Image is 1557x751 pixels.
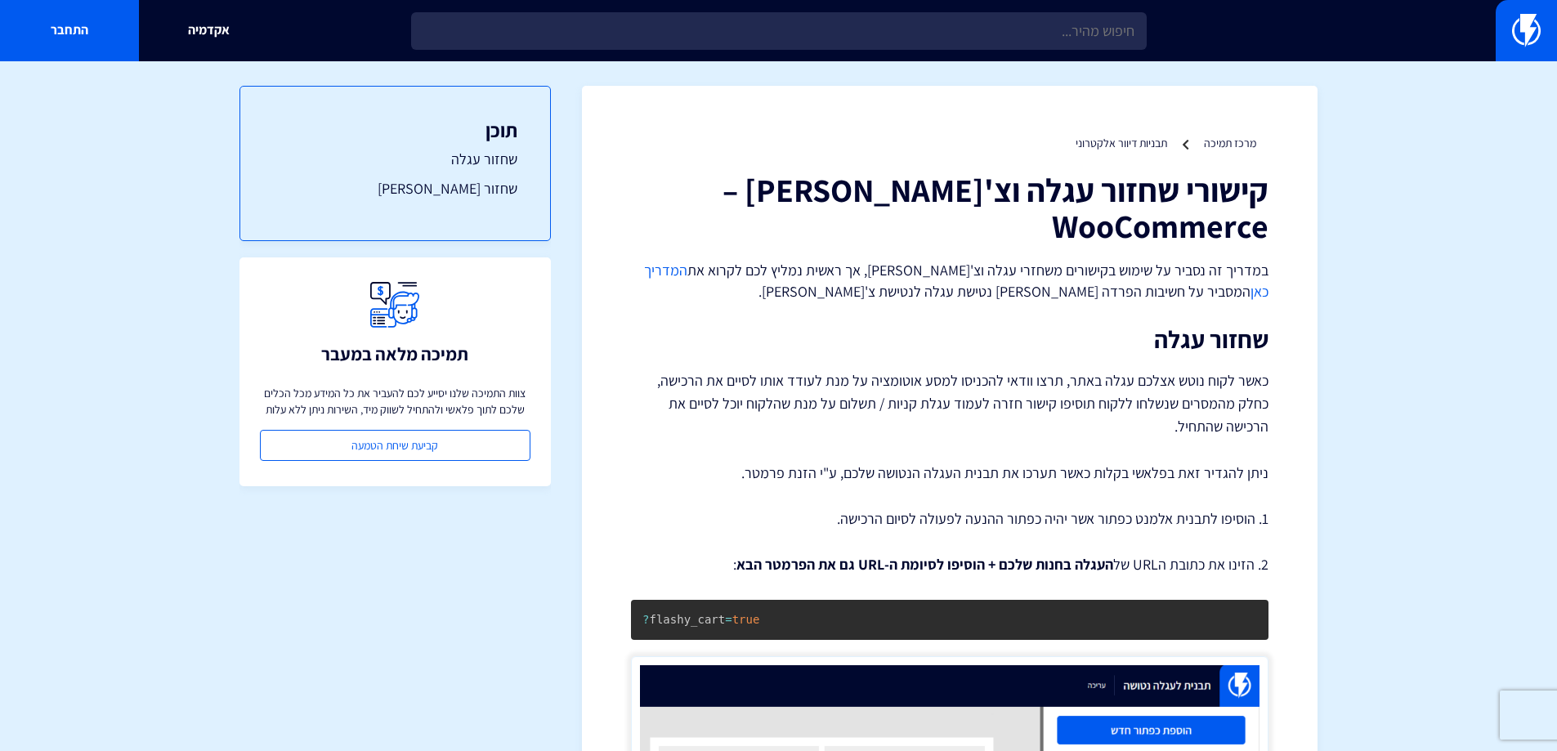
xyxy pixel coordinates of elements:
[631,326,1268,353] h2: שחזור עגלה
[642,613,759,626] code: flashy_cart
[631,172,1268,244] h1: קישורי שחזור עגלה וצ'[PERSON_NAME] – WooCommerce
[273,149,517,170] a: שחזור עגלה
[631,369,1268,438] p: כאשר לקוח נוטש אצלכם עגלה באתר, תרצו וודאי להכניסו למסע אוטומציה על מנת לעודד אותו לסיים את הרכיש...
[260,385,530,418] p: צוות התמיכה שלנו יסייע לכם להעביר את כל המידע מכל הכלים שלכם לתוך פלאשי ולהתחיל לשווק מיד, השירות...
[642,613,649,626] span: ?
[631,463,1268,484] p: ניתן להגדיר זאת בפלאשי בקלות כאשר תערכו את תבנית העגלה הנטושה שלכם, ע"י הזנת פרמטר.
[858,555,995,574] strong: + הוסיפו לסיומת ה-URL
[999,555,1113,574] strong: העגלה בחנות שלכם
[631,508,1268,530] p: 1. הוסיפו לתבנית אלמנט כפתור אשר יהיה כפתור ההנעה לפעולה לסיום הרכישה.
[631,554,1268,575] p: 2. הזינו את כתובת הURL של :
[273,119,517,141] h3: תוכן
[321,344,468,364] h3: תמיכה מלאה במעבר
[631,260,1268,302] p: במדריך זה נסביר על שימוש בקישורים משחזרי עגלה וצ'[PERSON_NAME], אך ראשית נמליץ לכם לקרוא את המסבי...
[273,178,517,199] a: שחזור [PERSON_NAME]
[1204,136,1256,150] a: מרכז תמיכה
[736,555,855,574] strong: גם את הפרמטר הבא
[260,430,530,461] a: קביעת שיחת הטמעה
[1076,136,1167,150] a: תבניות דיוור אלקטרוני
[725,613,732,626] span: =
[644,261,1268,301] a: המדריך כאן
[732,613,760,626] span: true
[411,12,1147,50] input: חיפוש מהיר...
